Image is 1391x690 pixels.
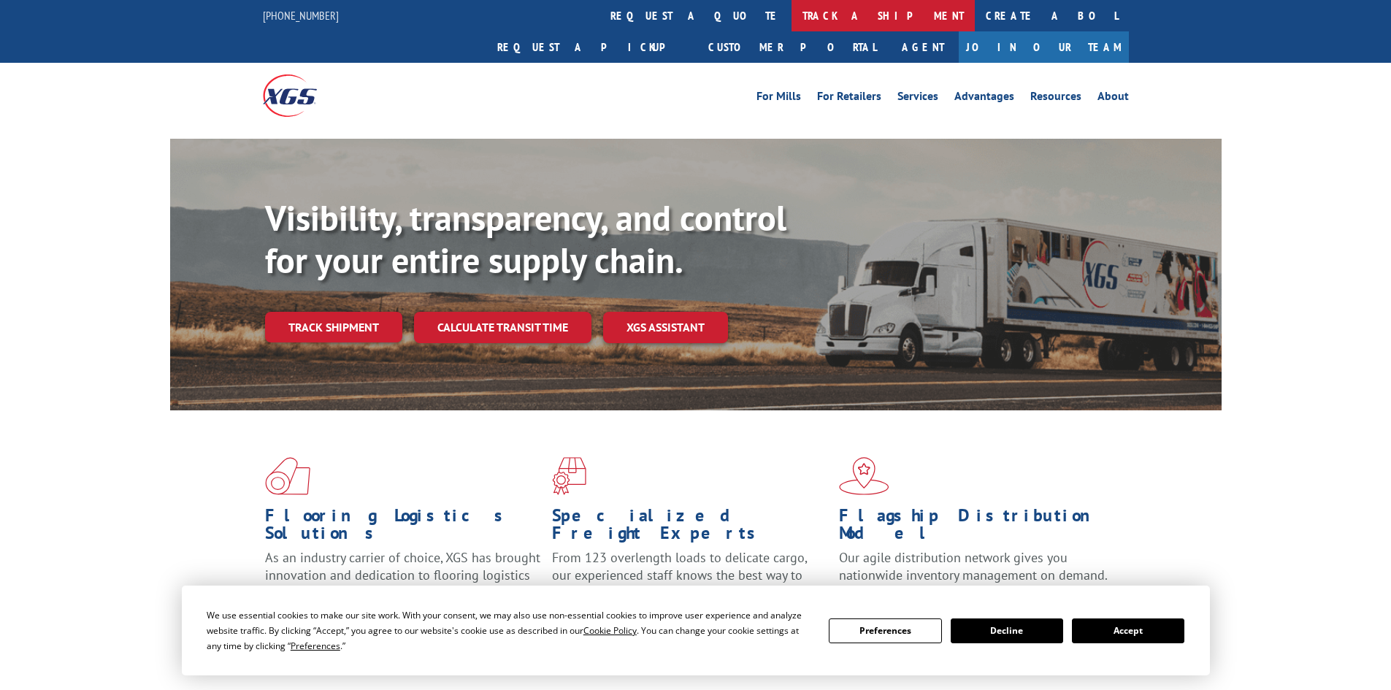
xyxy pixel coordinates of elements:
button: Accept [1072,618,1184,643]
button: Decline [951,618,1063,643]
a: Track shipment [265,312,402,342]
a: For Retailers [817,91,881,107]
a: Join Our Team [959,31,1129,63]
a: Request a pickup [486,31,697,63]
p: From 123 overlength loads to delicate cargo, our experienced staff knows the best way to move you... [552,549,828,614]
img: xgs-icon-focused-on-flooring-red [552,457,586,495]
img: xgs-icon-total-supply-chain-intelligence-red [265,457,310,495]
span: Cookie Policy [583,624,637,637]
a: Agent [887,31,959,63]
a: Services [897,91,938,107]
a: XGS ASSISTANT [603,312,728,343]
a: Resources [1030,91,1081,107]
a: About [1097,91,1129,107]
h1: Flooring Logistics Solutions [265,507,541,549]
a: Customer Portal [697,31,887,63]
button: Preferences [829,618,941,643]
a: Calculate transit time [414,312,591,343]
h1: Flagship Distribution Model [839,507,1115,549]
span: As an industry carrier of choice, XGS has brought innovation and dedication to flooring logistics... [265,549,540,601]
img: xgs-icon-flagship-distribution-model-red [839,457,889,495]
b: Visibility, transparency, and control for your entire supply chain. [265,195,786,283]
span: Preferences [291,640,340,652]
div: We use essential cookies to make our site work. With your consent, we may also use non-essential ... [207,607,811,653]
a: [PHONE_NUMBER] [263,8,339,23]
span: Our agile distribution network gives you nationwide inventory management on demand. [839,549,1108,583]
a: Advantages [954,91,1014,107]
div: Cookie Consent Prompt [182,586,1210,675]
a: For Mills [756,91,801,107]
h1: Specialized Freight Experts [552,507,828,549]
